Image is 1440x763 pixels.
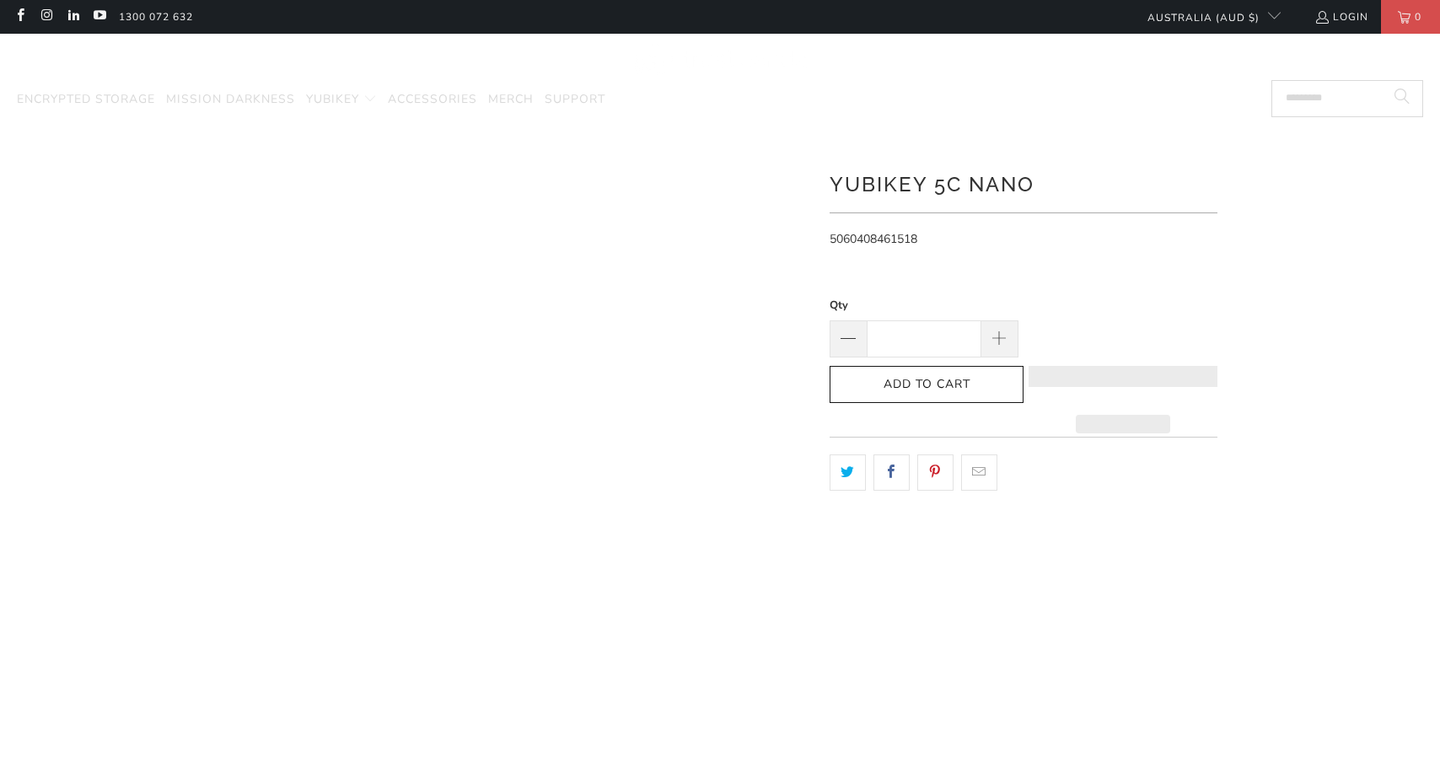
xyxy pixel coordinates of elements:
[830,166,1217,200] h1: YubiKey 5C Nano
[830,454,866,490] a: Share this on Twitter
[17,91,155,107] span: Encrypted Storage
[830,231,917,247] span: 5060408461518
[847,378,1006,392] span: Add to Cart
[634,42,807,77] img: Trust Panda Australia
[917,454,954,490] a: Share this on Pinterest
[1381,80,1423,117] button: Search
[1314,8,1368,26] a: Login
[13,10,27,24] a: Trust Panda Australia on Facebook
[488,91,534,107] span: Merch
[830,366,1024,404] button: Add to Cart
[545,80,605,120] a: Support
[306,80,377,120] summary: YubiKey
[306,91,359,107] span: YubiKey
[388,91,477,107] span: Accessories
[961,454,997,490] a: Email this to a friend
[17,80,155,120] a: Encrypted Storage
[873,454,910,490] a: Share this on Facebook
[830,296,1018,314] label: Qty
[166,80,295,120] a: Mission Darkness
[39,10,53,24] a: Trust Panda Australia on Instagram
[488,80,534,120] a: Merch
[388,80,477,120] a: Accessories
[17,80,605,120] nav: Translation missing: en.navigation.header.main_nav
[166,91,295,107] span: Mission Darkness
[1271,80,1423,117] input: Search...
[119,8,193,26] a: 1300 072 632
[545,91,605,107] span: Support
[66,10,80,24] a: Trust Panda Australia on LinkedIn
[92,10,106,24] a: Trust Panda Australia on YouTube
